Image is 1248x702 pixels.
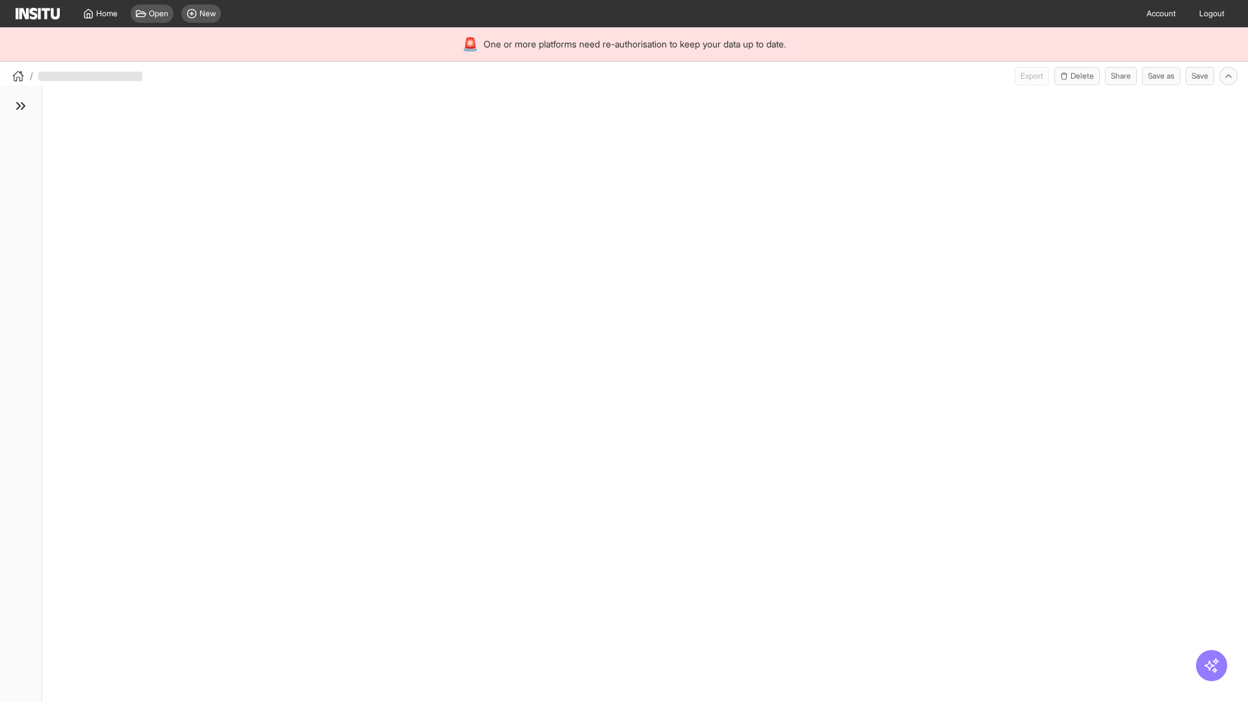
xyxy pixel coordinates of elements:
[96,8,118,19] span: Home
[1105,67,1137,85] button: Share
[10,68,33,84] button: /
[1142,67,1180,85] button: Save as
[484,38,786,51] span: One or more platforms need re-authorisation to keep your data up to date.
[200,8,216,19] span: New
[30,70,33,83] span: /
[16,8,60,19] img: Logo
[1015,67,1049,85] button: Export
[149,8,168,19] span: Open
[1186,67,1214,85] button: Save
[462,35,478,53] div: 🚨
[1054,67,1100,85] button: Delete
[1015,67,1049,85] span: Can currently only export from Insights reports.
